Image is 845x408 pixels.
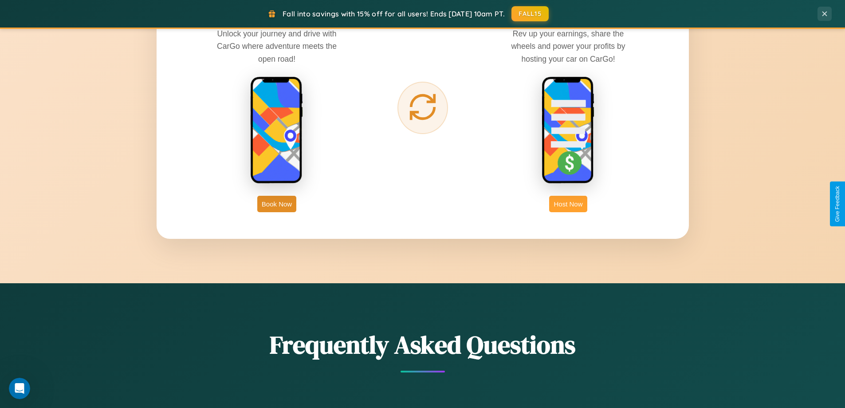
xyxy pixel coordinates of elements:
p: Rev up your earnings, share the wheels and power your profits by hosting your car on CarGo! [502,28,635,65]
h2: Frequently Asked Questions [157,328,689,362]
button: Book Now [257,196,296,212]
iframe: Intercom live chat [9,378,30,399]
button: Host Now [549,196,587,212]
span: Fall into savings with 15% off for all users! Ends [DATE] 10am PT. [283,9,505,18]
div: Give Feedback [834,186,841,222]
img: rent phone [250,76,303,185]
p: Unlock your journey and drive with CarGo where adventure meets the open road! [210,28,343,65]
img: host phone [542,76,595,185]
button: FALL15 [511,6,549,21]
